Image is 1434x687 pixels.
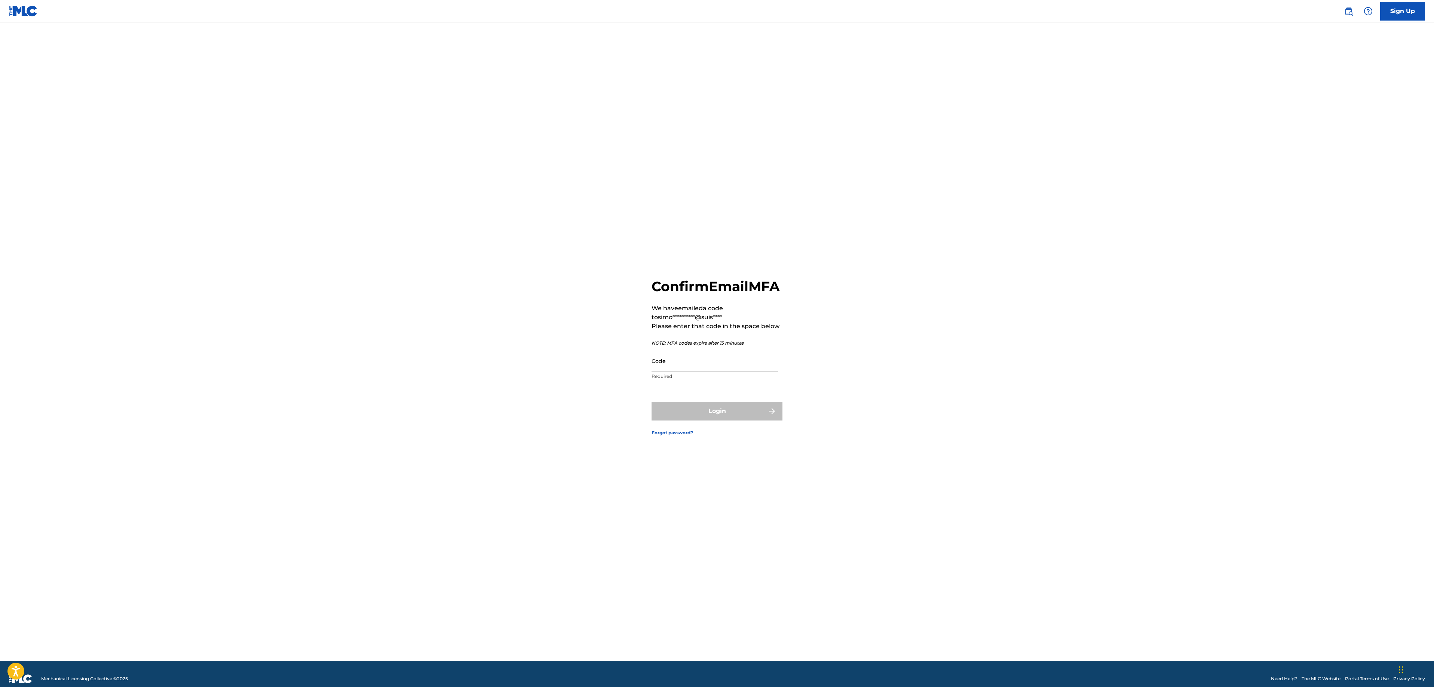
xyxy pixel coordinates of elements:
p: Required [652,373,778,380]
div: Drag [1399,659,1403,681]
h2: Confirm Email MFA [652,278,782,295]
p: Please enter that code in the space below [652,322,782,331]
a: The MLC Website [1302,675,1340,682]
iframe: Chat Widget [1397,651,1434,687]
a: Portal Terms of Use [1345,675,1389,682]
a: Public Search [1341,4,1356,19]
img: MLC Logo [9,6,38,16]
a: Forgot password? [652,429,693,436]
p: NOTE: MFA codes expire after 15 minutes [652,340,782,346]
div: Help [1361,4,1376,19]
img: search [1344,7,1353,16]
img: logo [9,674,32,683]
img: help [1364,7,1373,16]
a: Sign Up [1380,2,1425,21]
a: Need Help? [1271,675,1297,682]
span: Mechanical Licensing Collective © 2025 [41,675,128,682]
a: Privacy Policy [1393,675,1425,682]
